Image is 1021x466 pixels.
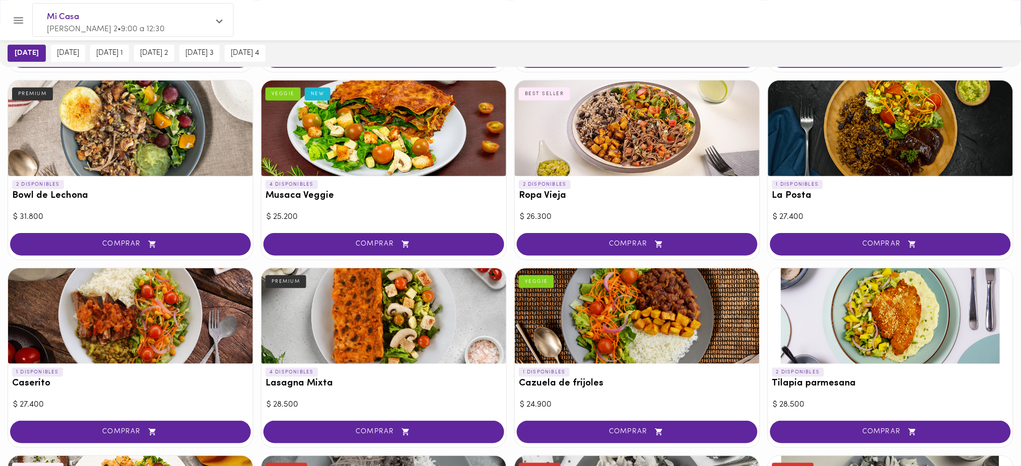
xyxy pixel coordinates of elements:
[134,45,174,62] button: [DATE] 2
[12,368,63,377] p: 1 DISPONIBLES
[8,268,253,364] div: Caserito
[529,240,745,249] span: COMPRAR
[231,49,259,58] span: [DATE] 4
[265,88,301,101] div: VEGGIE
[770,233,1011,256] button: COMPRAR
[519,368,570,377] p: 1 DISPONIBLES
[519,88,570,101] div: BEST SELLER
[768,268,1013,364] div: Tilapia parmesana
[179,45,220,62] button: [DATE] 3
[10,421,251,443] button: COMPRAR
[12,191,249,201] h3: Bowl de Lechona
[47,25,165,33] span: [PERSON_NAME] 2 • 9:00 a 12:30
[23,428,238,436] span: COMPRAR
[8,81,253,176] div: Bowl de Lechona
[23,240,238,249] span: COMPRAR
[185,49,214,58] span: [DATE] 3
[520,399,755,411] div: $ 24.900
[265,368,318,377] p: 4 DISPONIBLES
[6,8,31,33] button: Menu
[276,240,492,249] span: COMPRAR
[517,421,758,443] button: COMPRAR
[773,399,1008,411] div: $ 28.500
[12,180,64,189] p: 2 DISPONIBLES
[305,88,330,101] div: NEW
[529,428,745,436] span: COMPRAR
[772,378,1009,389] h3: Tilapia parmesana
[13,399,248,411] div: $ 27.400
[96,49,123,58] span: [DATE] 1
[12,88,53,101] div: PREMIUM
[783,240,998,249] span: COMPRAR
[265,378,502,389] h3: Lasagna Mixta
[261,268,506,364] div: Lasagna Mixta
[265,275,306,288] div: PREMIUM
[519,275,554,288] div: VEGGIE
[225,45,265,62] button: [DATE] 4
[520,211,755,223] div: $ 26.300
[261,81,506,176] div: Musaca Veggie
[265,191,502,201] h3: Musaca Veggie
[12,378,249,389] h3: Caserito
[8,45,46,62] button: [DATE]
[263,233,504,256] button: COMPRAR
[57,49,79,58] span: [DATE]
[140,49,168,58] span: [DATE] 2
[519,191,756,201] h3: Ropa Vieja
[772,191,1009,201] h3: La Posta
[770,421,1011,443] button: COMPRAR
[783,428,998,436] span: COMPRAR
[772,368,824,377] p: 2 DISPONIBLES
[515,268,760,364] div: Cazuela de frijoles
[263,421,504,443] button: COMPRAR
[519,180,571,189] p: 2 DISPONIBLES
[90,45,129,62] button: [DATE] 1
[517,233,758,256] button: COMPRAR
[47,11,209,24] span: Mi Casa
[51,45,85,62] button: [DATE]
[768,81,1013,176] div: La Posta
[515,81,760,176] div: Ropa Vieja
[773,211,1008,223] div: $ 27.400
[519,378,756,389] h3: Cazuela de frijoles
[13,211,248,223] div: $ 31.800
[266,211,501,223] div: $ 25.200
[276,428,492,436] span: COMPRAR
[10,233,251,256] button: COMPRAR
[266,399,501,411] div: $ 28.500
[265,180,318,189] p: 4 DISPONIBLES
[772,180,823,189] p: 1 DISPONIBLES
[15,49,39,58] span: [DATE]
[963,408,1011,456] iframe: Messagebird Livechat Widget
